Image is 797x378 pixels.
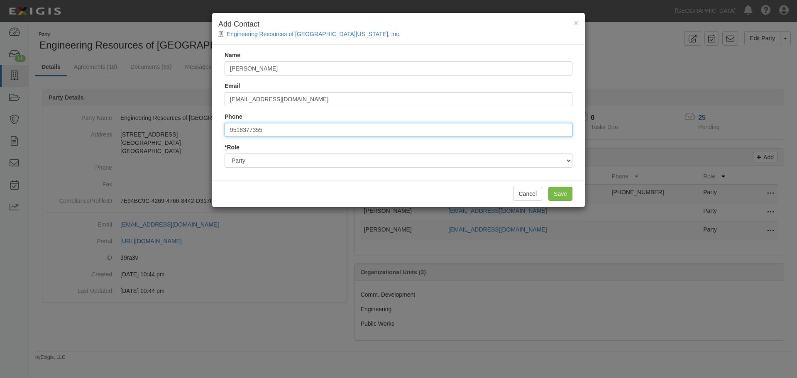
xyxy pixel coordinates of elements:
label: Role [225,143,240,151]
h4: Add Contact [218,19,579,30]
button: Close [574,18,579,27]
a: Engineering Resources of [GEOGRAPHIC_DATA][US_STATE], Inc. [227,31,401,37]
button: Cancel [513,187,542,201]
label: Name [225,51,240,59]
abbr: required [225,144,227,151]
input: Save [548,187,572,201]
span: × [574,18,579,27]
label: Email [225,82,240,90]
label: Phone [225,112,242,121]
